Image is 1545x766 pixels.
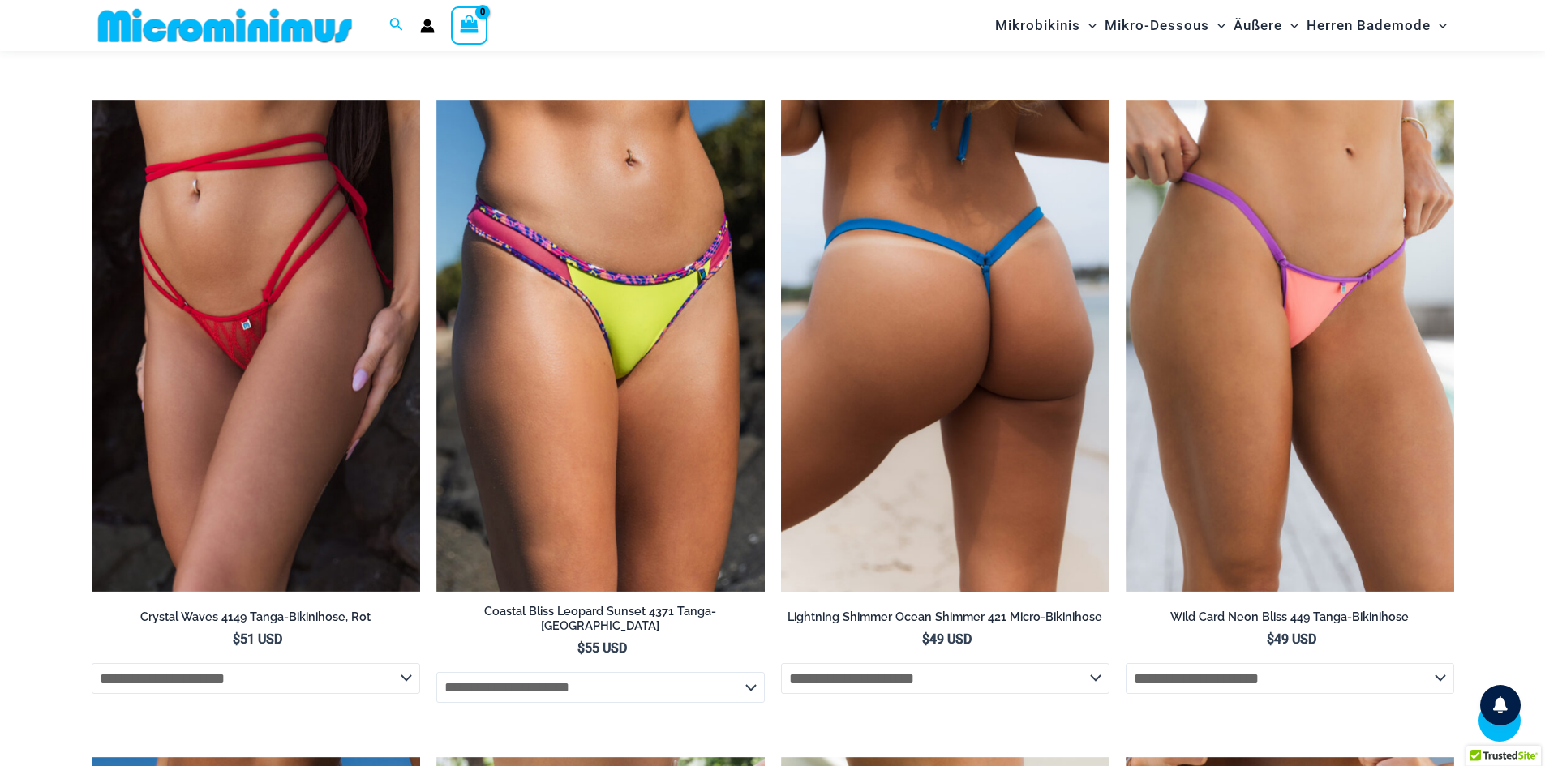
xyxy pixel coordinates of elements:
[1431,5,1447,46] span: Menü umschalten
[92,610,420,631] a: Crystal Waves 4149 Tanga-Bikinihose, Rot
[1274,631,1316,647] font: 49 USD
[577,640,585,656] font: $
[1209,5,1225,46] span: Menü umschalten
[995,17,1080,33] font: Mikrobikinis
[436,100,765,593] a: Coastal Bliss Leopard Sunset Tanga-Bikini 03Coastal Bliss Leopard Sunset 4371 Tanga-Bikini 02Coas...
[788,610,1102,623] font: Lightning Shimmer Ocean Shimmer 421 Micro-Bikinihose
[781,610,1109,631] a: Lightning Shimmer Ocean Shimmer 421 Micro-Bikinihose
[781,100,1109,593] a: Blitzschimmer Ozeanschimmer 421 Micro 01Blitzschimmer Ozeanschimmer 421 Micro 02Blitzschimmer Oze...
[585,640,627,656] font: 55 USD
[1126,100,1454,593] a: Wild Card Neon Bliss 449 Tanga 01Wild Card Neon Bliss 449 Tanga 02Wild Card Neon Bliss 449 Tanga 02
[1230,5,1303,46] a: ÄußereMenü umschaltenMenü umschalten
[1267,631,1274,647] font: $
[781,100,1109,593] img: Blitzschimmer Ozeanschimmer 421 Micro 02
[436,604,765,640] a: Coastal Bliss Leopard Sunset 4371 Tanga-[GEOGRAPHIC_DATA]
[240,631,282,647] font: 51 USD
[420,19,435,33] a: Link zum Kontosymbol
[1101,5,1230,46] a: Mikro-DessousMenü umschaltenMenü umschalten
[436,100,765,593] img: Coastal Bliss Leopard Sunset Tanga-Bikini 03
[484,604,716,633] font: Coastal Bliss Leopard Sunset 4371 Tanga-[GEOGRAPHIC_DATA]
[1105,17,1209,33] font: Mikro-Dessous
[929,631,972,647] font: 49 USD
[922,631,929,647] font: $
[1303,5,1451,46] a: Herren BademodeMenü umschaltenMenü umschalten
[92,100,420,593] img: Crystal Waves 4149 Tanga 01
[989,2,1454,49] nav: Seitennavigation
[1234,17,1282,33] font: Äußere
[389,15,404,36] a: Link zum Suchsymbol
[92,100,420,593] a: Crystal Waves 4149 Tanga 01Crystal Waves 305 Tri Top 4149 Tanga 01Crystal Waves 305 Tri Top 4149 ...
[1170,610,1409,623] font: Wild Card Neon Bliss 449 Tanga-Bikinihose
[92,7,358,44] img: MM SHOP LOGO FLAT
[1282,5,1298,46] span: Menü umschalten
[991,5,1101,46] a: MikrobikinisMenü umschaltenMenü umschalten
[233,631,240,647] font: $
[451,6,488,44] a: Einkaufswagen anzeigen, leer
[1307,17,1431,33] font: Herren Bademode
[1080,5,1097,46] span: Menü umschalten
[140,610,371,623] font: Crystal Waves 4149 Tanga-Bikinihose, Rot
[1126,610,1454,631] a: Wild Card Neon Bliss 449 Tanga-Bikinihose
[1126,100,1454,593] img: Wild Card Neon Bliss 449 Tanga 01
